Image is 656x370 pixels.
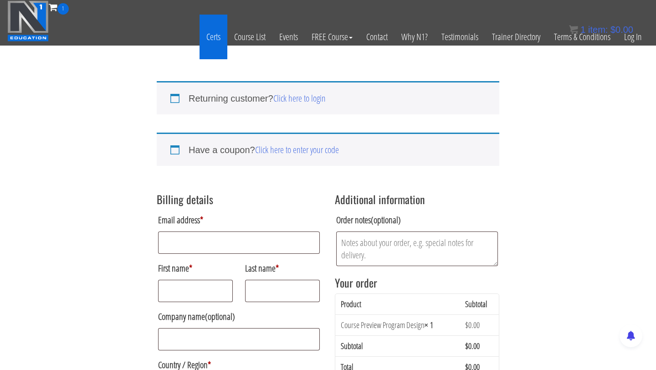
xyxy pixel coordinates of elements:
[255,144,339,156] a: Click here to enter your code
[157,81,499,114] div: Returning customer?
[425,319,433,330] strong: × 1
[460,294,499,314] th: Subtotal
[335,314,460,335] td: Course Preview Program Design
[395,15,435,59] a: Why N1?
[157,133,499,166] div: Have a coupon?
[336,211,498,229] label: Order notes
[335,294,460,314] th: Product
[273,92,326,104] a: Click here to login
[580,25,585,35] span: 1
[158,211,320,229] label: Email address
[158,259,233,277] label: First name
[335,277,499,288] h3: Your order
[205,310,235,323] span: (optional)
[335,335,460,356] th: Subtotal
[57,3,69,15] span: 1
[200,15,227,59] a: Certs
[610,25,633,35] bdi: 0.00
[371,214,401,226] span: (optional)
[272,15,305,59] a: Events
[158,308,320,326] label: Company name
[485,15,547,59] a: Trainer Directory
[465,340,468,351] span: $
[465,319,468,330] span: $
[547,15,617,59] a: Terms & Conditions
[335,193,499,205] h3: Additional information
[610,25,615,35] span: $
[569,25,578,34] img: icon11.png
[588,25,608,35] span: item:
[435,15,485,59] a: Testimonials
[465,319,480,330] bdi: 0.00
[465,340,480,351] bdi: 0.00
[49,1,69,13] a: 1
[7,0,49,41] img: n1-education
[359,15,395,59] a: Contact
[245,259,320,277] label: Last name
[569,25,633,35] a: 1 item: $0.00
[305,15,359,59] a: FREE Course
[227,15,272,59] a: Course List
[617,15,649,59] a: Log In
[157,193,321,205] h3: Billing details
